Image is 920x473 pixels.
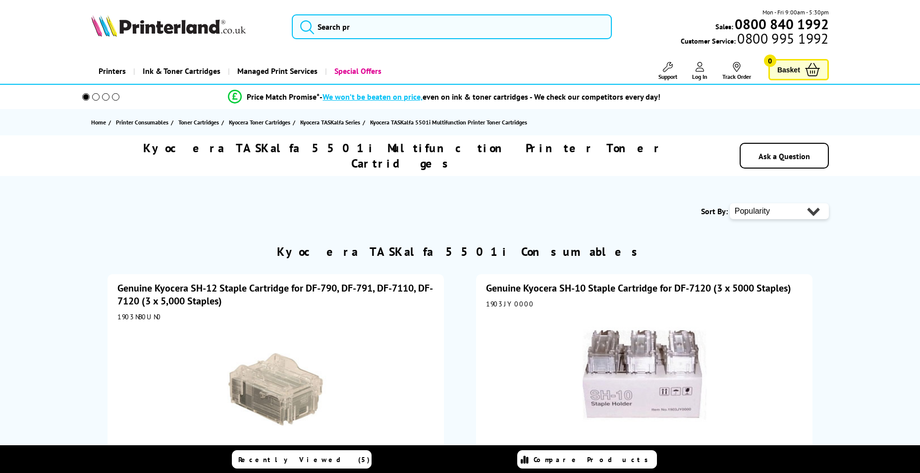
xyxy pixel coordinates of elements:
[692,73,707,80] span: Log In
[228,59,325,84] a: Managed Print Services
[91,59,133,84] a: Printers
[735,15,829,33] b: 0800 840 1992
[232,450,372,469] a: Recently Viewed (5)
[69,88,820,106] li: modal_Promise
[292,14,612,39] input: Search pr
[117,282,433,307] a: Genuine Kyocera SH-12 Staple Cartridge for DF-790, DF-791, DF-7110, DF-7120 (3 x 5,000 Staples)
[300,117,363,127] a: Kyocera TASKalfa Series
[764,55,776,67] span: 0
[214,326,337,450] img: Kyocera SH-12 Staple Cartridge for DF-790, DF-791, DF-7110, DF-7120 (3 x 5,000 Staples)
[486,299,803,308] div: 1903JY0000
[762,7,829,17] span: Mon - Fri 9:00am - 5:30pm
[229,117,293,127] a: Kyocera Toner Cartridges
[300,117,360,127] span: Kyocera TASKalfa Series
[658,73,677,80] span: Support
[486,282,791,295] a: Genuine Kyocera SH-10 Staple Cartridge for DF-7120 (3 x 5000 Staples)
[736,34,828,43] span: 0800 995 1992
[370,118,527,126] span: Kyocera TASKalfa 5501i Multifunction Printer Toner Cartridges
[116,117,168,127] span: Printer Consumables
[722,62,751,80] a: Track Order
[733,19,829,29] a: 0800 840 1992
[583,313,706,437] img: Kyocera SH-10 Staple Cartridge for DF-7120 (3 x 5000 Staples)
[277,244,644,259] h2: Kyocera TASKalfa 5501i Consumables
[320,92,660,102] div: - even on ink & toner cartridges - We check our competitors every day!
[768,59,829,80] a: Basket 0
[323,92,423,102] span: We won’t be beaten on price,
[692,62,707,80] a: Log In
[116,117,171,127] a: Printer Consumables
[758,151,810,161] a: Ask a Question
[325,59,389,84] a: Special Offers
[128,140,678,171] h1: Kyocera TASKalfa 5501i Multifunction Printer Toner Cartridges
[238,455,370,464] span: Recently Viewed (5)
[91,15,279,39] a: Printerland Logo
[681,34,828,46] span: Customer Service:
[143,59,220,84] span: Ink & Toner Cartridges
[178,117,221,127] a: Toner Cartridges
[701,206,728,216] span: Sort By:
[534,455,653,464] span: Compare Products
[91,15,246,37] img: Printerland Logo
[133,59,228,84] a: Ink & Toner Cartridges
[178,117,219,127] span: Toner Cartridges
[658,62,677,80] a: Support
[229,117,290,127] span: Kyocera Toner Cartridges
[247,92,320,102] span: Price Match Promise*
[777,63,800,76] span: Basket
[91,117,108,127] a: Home
[715,22,733,31] span: Sales:
[117,312,434,321] div: 1903NB0UN0
[517,450,657,469] a: Compare Products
